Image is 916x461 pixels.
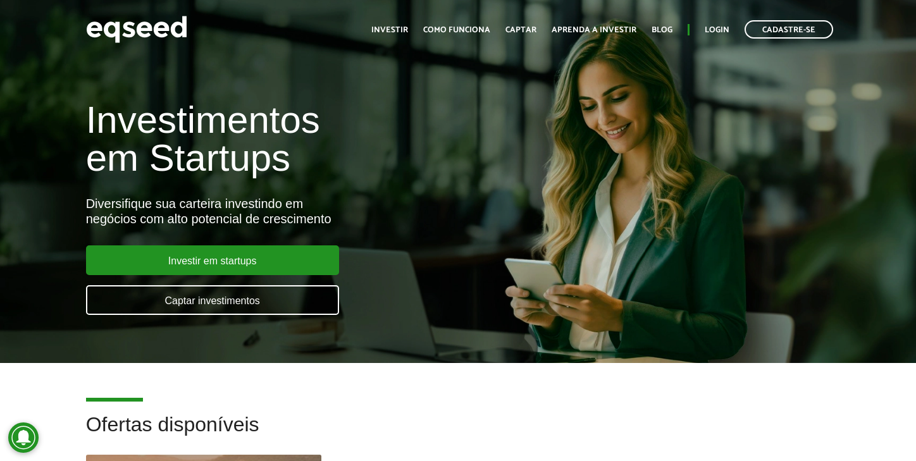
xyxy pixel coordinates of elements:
[423,26,490,34] a: Como funciona
[86,196,525,226] div: Diversifique sua carteira investindo em negócios com alto potencial de crescimento
[86,101,525,177] h1: Investimentos em Startups
[652,26,672,34] a: Blog
[86,13,187,46] img: EqSeed
[745,20,833,39] a: Cadastre-se
[86,285,339,315] a: Captar investimentos
[86,245,339,275] a: Investir em startups
[705,26,729,34] a: Login
[371,26,408,34] a: Investir
[505,26,536,34] a: Captar
[86,414,831,455] h2: Ofertas disponíveis
[552,26,636,34] a: Aprenda a investir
